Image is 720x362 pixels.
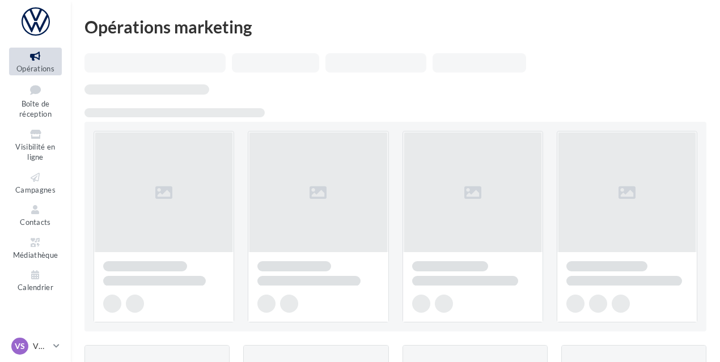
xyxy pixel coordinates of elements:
[13,250,58,259] span: Médiathèque
[9,234,62,262] a: Médiathèque
[18,283,53,292] span: Calendrier
[9,48,62,75] a: Opérations
[84,18,706,35] div: Opérations marketing
[9,169,62,197] a: Campagnes
[19,99,52,119] span: Boîte de réception
[9,126,62,164] a: Visibilité en ligne
[9,266,62,294] a: Calendrier
[15,185,56,194] span: Campagnes
[20,218,51,227] span: Contacts
[15,142,55,162] span: Visibilité en ligne
[33,340,49,352] p: VW St-Fons
[9,80,62,121] a: Boîte de réception
[16,64,54,73] span: Opérations
[9,299,62,348] a: PLV et print personnalisable
[9,201,62,229] a: Contacts
[15,340,25,352] span: VS
[9,335,62,357] a: VS VW St-Fons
